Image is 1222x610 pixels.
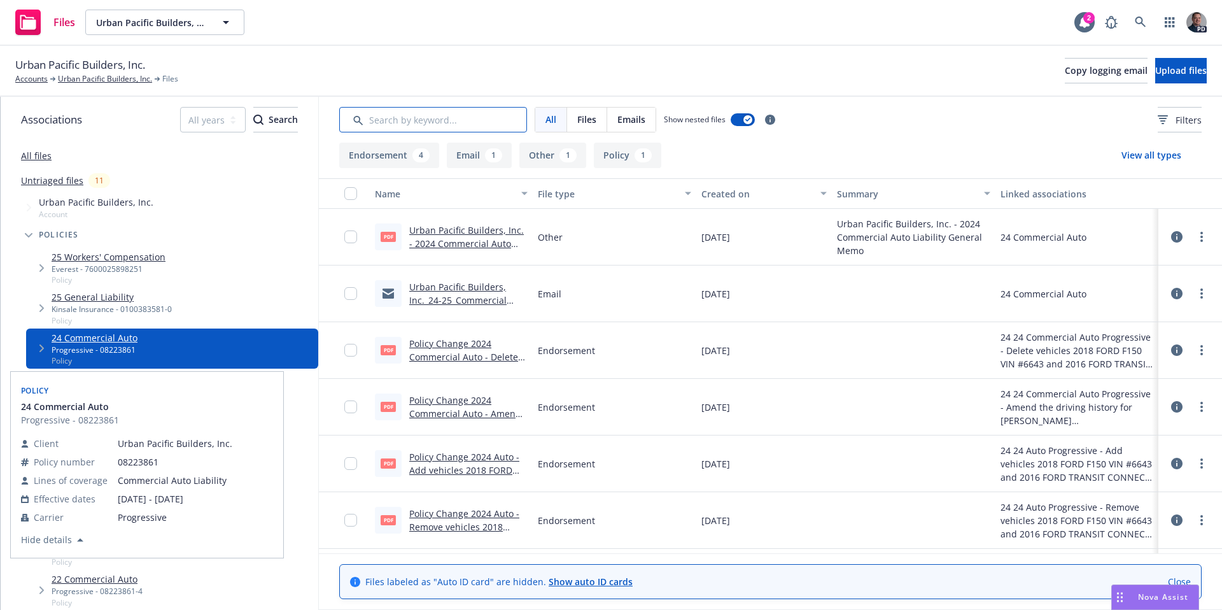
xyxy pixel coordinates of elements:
a: Policy Change 2024 Commercial Auto - Amend the driving history for [PERSON_NAME].pdf [409,394,521,446]
button: Endorsement [339,143,439,168]
div: 24 24 Commercial Auto Progressive - Delete vehicles 2018 FORD F150 VIN #6643 and 2016 FORD TRANSI... [1001,330,1153,371]
span: pdf [381,232,396,241]
span: All [545,113,556,126]
div: Drag to move [1112,585,1128,609]
a: Switch app [1157,10,1183,35]
span: Policy number [34,455,95,469]
span: Account [39,209,153,220]
span: [DATE] [701,231,730,244]
span: Commercial Auto Liability [118,474,232,487]
span: Endorsement [538,401,595,414]
span: [DATE] [701,344,730,357]
span: Copy logging email [1065,64,1148,76]
a: Search [1128,10,1153,35]
span: Carrier [34,511,64,524]
a: 24 Commercial Auto [52,331,137,344]
span: Urban Pacific Builders, Inc. [15,57,145,73]
a: Urban Pacific Builders, Inc._24-25_Commercial Auto Liability_REINSTATEMENT eff [DATE] [409,281,518,346]
span: Filters [1176,113,1202,127]
a: Show auto ID cards [549,576,633,588]
button: Policy [594,143,661,168]
input: Toggle Row Selected [344,514,357,527]
a: 25 General Liability [52,290,172,304]
div: Progressive - 08223861-4 [52,586,143,597]
input: Toggle Row Selected [344,287,357,300]
div: 24 Commercial Auto [1001,231,1086,244]
button: Summary [832,178,995,209]
a: Files [10,4,80,40]
a: Policy Change 2024 Auto - Remove vehicles 2018 FORD F150 VIN #6643 and 2016 FORD TRANSIT CONNECT ... [409,507,520,600]
div: 1 [635,148,652,162]
button: 24 Commercial Auto [21,400,119,413]
button: Filters [1158,107,1202,132]
span: Endorsement [538,457,595,471]
span: pdf [381,345,396,355]
span: Client [34,437,59,450]
span: 24 Commercial Auto [21,400,109,413]
a: more [1194,286,1209,301]
span: Upload files [1155,64,1207,76]
span: Policy [52,597,143,608]
button: Linked associations [995,178,1158,209]
span: Filters [1158,113,1202,127]
div: Linked associations [1001,187,1153,201]
button: Email [447,143,512,168]
a: All files [21,150,52,162]
input: Toggle Row Selected [344,344,357,357]
span: Lines of coverage [34,474,108,487]
span: Urban Pacific Builders, Inc. [118,437,232,450]
button: Urban Pacific Builders, Inc. [85,10,244,35]
span: pdf [381,515,396,525]
a: Untriaged files [21,174,83,187]
span: Urban Pacific Builders, Inc. [96,16,206,29]
input: Toggle Row Selected [344,401,357,413]
input: Toggle Row Selected [344,231,357,243]
div: Progressive - 08223861 [52,344,137,355]
a: Urban Pacific Builders, Inc. - 2024 Commercial Auto Liability General Memo.pdf [409,224,525,263]
span: pdf [381,458,396,468]
input: Toggle Row Selected [344,457,357,470]
span: Progressive - 08223861 [21,413,119,427]
div: 24 24 Auto Progressive - Remove vehicles 2018 FORD F150 VIN #6643 and 2016 FORD TRANSIT CONNECT V... [1001,500,1153,541]
span: Files labeled as "Auto ID card" are hidden. [365,575,633,588]
a: more [1194,399,1209,415]
button: View all types [1101,143,1202,168]
div: 1 [559,148,577,162]
button: Hide details [16,532,88,548]
span: Emails [617,113,645,126]
a: Policy Change 2024 Commercial Auto - Delete vehicles 2018 FORD F150 VIN #6643 and 2016 FORD TRANS... [409,337,521,443]
a: 25 Workers' Compensation [52,250,165,264]
span: pdf [381,402,396,411]
a: Urban Pacific Builders, Inc. [58,73,152,85]
span: [DATE] [701,401,730,414]
img: photo [1186,12,1207,32]
span: Urban Pacific Builders, Inc. [39,195,153,209]
span: Policy [52,355,137,366]
span: [DATE] [701,514,730,527]
a: more [1194,456,1209,471]
a: more [1194,229,1209,245]
a: Accounts [15,73,48,85]
a: Close [1168,575,1191,588]
div: Search [253,108,298,132]
span: 08223861 [118,455,232,469]
span: Files [162,73,178,85]
div: Name [375,187,514,201]
span: Other [538,231,563,244]
span: Nova Assist [1138,592,1188,602]
div: 11 [88,173,110,188]
div: 24 24 Commercial Auto Progressive - Amend the driving history for [PERSON_NAME] [1001,387,1153,427]
div: Kinsale Insurance - 0100383581-0 [52,304,172,315]
button: Copy logging email [1065,58,1148,83]
span: [DATE] - [DATE] [118,492,232,506]
button: Nova Assist [1111,585,1199,610]
button: Other [519,143,586,168]
div: 24 24 Auto Progressive - Add vehicles 2018 FORD F150 VIN #6643 and 2016 FORD TRANSIT CONNECT VIN ... [1001,444,1153,484]
div: 24 Commercial Auto [1001,287,1086,301]
input: Select all [344,187,357,200]
span: Policies [39,231,79,239]
div: 1 [485,148,502,162]
span: [DATE] [701,457,730,471]
a: Report a Bug [1099,10,1124,35]
span: Policy [52,557,206,567]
